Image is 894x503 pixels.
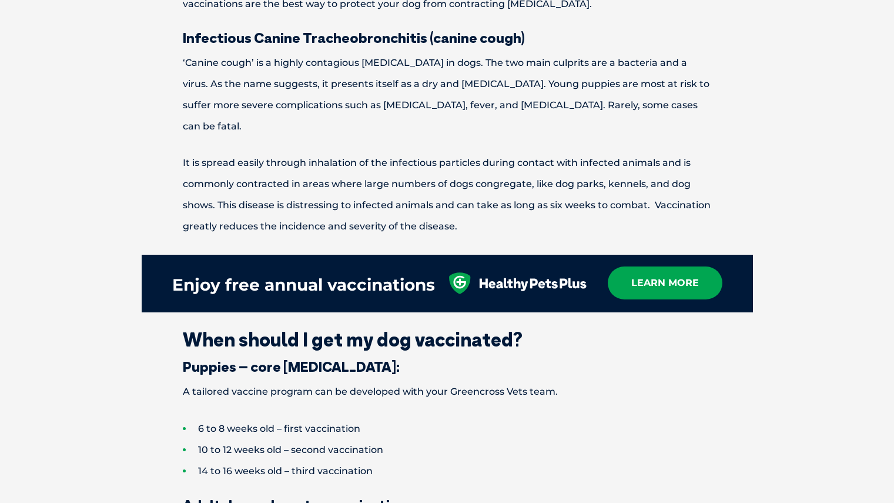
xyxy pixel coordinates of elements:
[142,52,753,137] p: ‘Canine cough’ is a highly contagious [MEDICAL_DATA] in dogs. The two main culprits are a bacteri...
[142,359,753,374] h3: Puppies – core [MEDICAL_DATA]:
[183,461,753,482] li: 14 to 16 weeks old – third vaccination
[142,330,753,349] h2: When should I get my dog vaccinated?
[172,267,435,304] div: Enjoy free annual vaccinations
[142,31,753,45] h3: Infectious Canine Tracheobronchitis (canine cough)
[142,381,753,402] p: A tailored vaccine program can be developed with your Greencross Vets team.
[608,267,722,299] a: learn more
[183,439,753,461] li: 10 to 12 weeks old – second vaccination
[142,152,753,237] p: It is spread easily through inhalation of the infectious particles during contact with infected a...
[183,418,753,439] li: 6 to 8 weeks old – first vaccination
[447,272,587,294] img: healthy-pets-plus.svg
